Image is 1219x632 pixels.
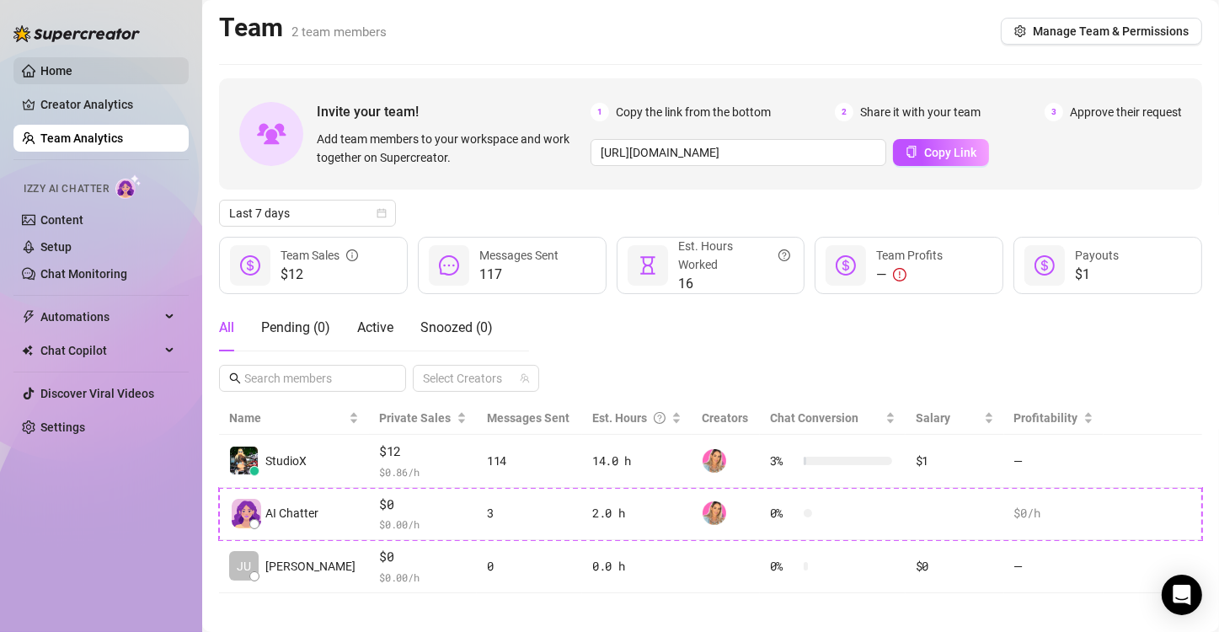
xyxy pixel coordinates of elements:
[520,373,530,383] span: team
[291,24,387,40] span: 2 team members
[835,103,853,121] span: 2
[703,501,726,525] img: Lor
[40,267,127,281] a: Chat Monitoring
[40,387,154,400] a: Discover Viral Videos
[22,310,35,324] span: thunderbolt
[876,265,943,285] div: —
[487,557,572,576] div: 0
[219,402,369,435] th: Name
[592,557,682,576] div: 0.0 h
[379,442,467,462] span: $12
[219,318,234,338] div: All
[770,504,797,522] span: 0 %
[439,255,459,276] span: message
[487,411,569,425] span: Messages Sent
[230,447,258,474] img: StudioX
[379,569,467,586] span: $ 0.00 /h
[232,499,261,528] img: izzy-ai-chatter-avatar-DDCN_rTZ.svg
[836,255,856,276] span: dollar-circle
[616,103,771,121] span: Copy the link from the bottom
[778,237,790,274] span: question-circle
[40,64,72,78] a: Home
[40,303,160,330] span: Automations
[916,452,994,470] div: $1
[906,146,917,158] span: copy
[357,319,393,335] span: Active
[893,139,989,166] button: Copy Link
[24,181,109,197] span: Izzy AI Chatter
[40,91,175,118] a: Creator Analytics
[703,449,726,473] img: Lor
[479,249,559,262] span: Messages Sent
[1075,249,1119,262] span: Payouts
[1075,265,1119,285] span: $1
[379,411,451,425] span: Private Sales
[1004,540,1104,593] td: —
[379,463,467,480] span: $ 0.86 /h
[379,547,467,567] span: $0
[317,101,591,122] span: Invite your team!
[244,369,382,388] input: Search members
[40,240,72,254] a: Setup
[678,274,791,294] span: 16
[346,246,358,265] span: info-circle
[592,409,668,427] div: Est. Hours
[420,319,493,335] span: Snoozed ( 0 )
[317,130,584,167] span: Add team members to your workspace and work together on Supercreator.
[592,504,682,522] div: 2.0 h
[229,372,241,384] span: search
[237,557,251,576] span: JU
[924,146,976,159] span: Copy Link
[379,495,467,515] span: $0
[1014,504,1094,522] div: $0 /h
[40,337,160,364] span: Chat Copilot
[229,201,386,226] span: Last 7 days
[1033,24,1189,38] span: Manage Team & Permissions
[40,420,85,434] a: Settings
[377,208,387,218] span: calendar
[1004,435,1104,488] td: —
[115,174,142,199] img: AI Chatter
[1162,575,1202,615] div: Open Intercom Messenger
[219,12,387,44] h2: Team
[1014,25,1026,37] span: setting
[487,504,572,522] div: 3
[229,409,345,427] span: Name
[770,557,797,576] span: 0 %
[281,265,358,285] span: $12
[692,402,760,435] th: Creators
[479,265,559,285] span: 117
[40,213,83,227] a: Content
[860,103,981,121] span: Share it with your team
[876,249,943,262] span: Team Profits
[1014,411,1078,425] span: Profitability
[265,504,318,522] span: AI Chatter
[1001,18,1202,45] button: Manage Team & Permissions
[281,246,358,265] div: Team Sales
[592,452,682,470] div: 14.0 h
[1045,103,1063,121] span: 3
[591,103,609,121] span: 1
[1035,255,1055,276] span: dollar-circle
[379,516,467,533] span: $ 0.00 /h
[22,345,33,356] img: Chat Copilot
[916,557,994,576] div: $0
[13,25,140,42] img: logo-BBDzfeDw.svg
[1070,103,1182,121] span: Approve their request
[261,318,330,338] div: Pending ( 0 )
[654,409,666,427] span: question-circle
[40,131,123,145] a: Team Analytics
[487,452,572,470] div: 114
[638,255,658,276] span: hourglass
[916,411,950,425] span: Salary
[770,452,797,470] span: 3 %
[265,557,356,576] span: [PERSON_NAME]
[265,452,307,470] span: StudioX
[893,268,906,281] span: exclamation-circle
[240,255,260,276] span: dollar-circle
[770,411,858,425] span: Chat Conversion
[678,237,791,274] div: Est. Hours Worked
